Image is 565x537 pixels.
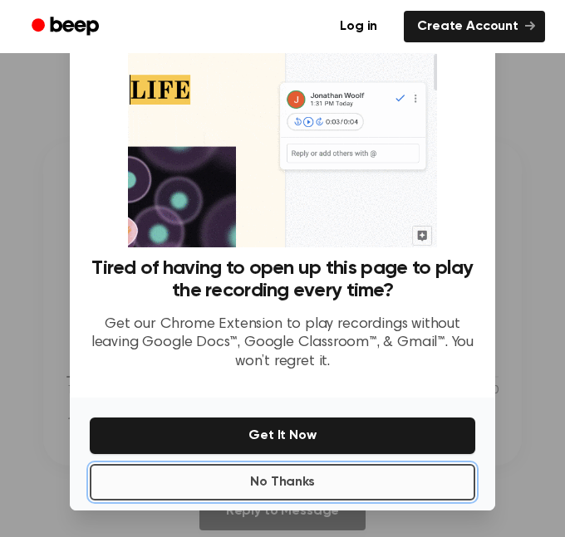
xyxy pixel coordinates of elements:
[90,315,475,372] p: Get our Chrome Extension to play recordings without leaving Google Docs™, Google Classroom™, & Gm...
[90,464,475,500] button: No Thanks
[323,7,394,46] a: Log in
[404,11,545,42] a: Create Account
[90,257,475,302] h3: Tired of having to open up this page to play the recording every time?
[20,11,114,43] a: Beep
[90,417,475,454] button: Get It Now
